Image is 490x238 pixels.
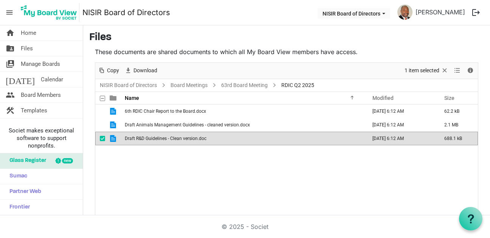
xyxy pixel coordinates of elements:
[403,66,450,75] button: Selection
[6,184,41,199] span: Partner Web
[95,63,122,79] div: Copy
[95,104,105,118] td: checkbox
[97,66,121,75] button: Copy
[123,66,159,75] button: Download
[21,103,47,118] span: Templates
[444,95,454,101] span: Size
[372,95,394,101] span: Modified
[6,56,15,72] span: switch_account
[95,132,105,145] td: checkbox
[412,5,468,20] a: [PERSON_NAME]
[468,5,484,20] button: logout
[19,3,79,22] img: My Board View Logo
[105,118,122,132] td: is template cell column header type
[125,95,139,101] span: Name
[122,132,364,145] td: Draft R&D Guidelines - Clean version.doc is template cell column header Name
[122,63,160,79] div: Download
[2,5,17,20] span: menu
[133,66,158,75] span: Download
[6,169,27,184] span: Sumac
[122,118,364,132] td: Draft Animals Management Guidelines - cleaned version.docx is template cell column header Name
[280,81,316,90] span: RDIC Q2 2025
[402,63,451,79] div: Clear selection
[125,122,250,128] span: Draft Animals Management Guidelines - cleaned version.docx
[220,81,269,90] a: 63rd Board Meeting
[21,41,33,56] span: Files
[6,87,15,103] span: people
[436,118,478,132] td: 2.1 MB is template cell column header Size
[122,104,364,118] td: 6th RDIC Chair Report to the Board.docx is template cell column header Name
[98,81,158,90] a: NISIR Board of Directors
[89,31,484,44] h3: Files
[364,118,436,132] td: September 17, 2025 6:12 AM column header Modified
[3,127,79,149] span: Societ makes exceptional software to support nonprofits.
[125,136,206,141] span: Draft R&D Guidelines - Clean version.doc
[62,158,73,163] div: new
[95,118,105,132] td: checkbox
[318,8,390,19] button: NISIR Board of Directors dropdownbutton
[464,63,477,79] div: Details
[106,66,120,75] span: Copy
[6,72,35,87] span: [DATE]
[465,66,476,75] button: Details
[95,47,478,56] p: These documents are shared documents to which all My Board View members have access.
[169,81,209,90] a: Board Meetings
[21,25,36,40] span: Home
[453,66,462,75] button: View dropdownbutton
[6,25,15,40] span: home
[125,109,206,114] span: 6th RDIC Chair Report to the Board.docx
[82,5,170,20] a: NISIR Board of Directors
[21,56,60,72] span: Manage Boards
[364,104,436,118] td: September 17, 2025 6:12 AM column header Modified
[397,5,412,20] img: xjiVs4T6btLrL1P87-CzEkdO0qLQtPj2AtgyEbK-M7YmYCBvERDnIw2VgXPfbkJNE4FXtH_0-9BY_I8Xi9_TrQ_thumb.png
[41,72,63,87] span: Calendar
[6,200,30,215] span: Frontier
[105,104,122,118] td: is template cell column header type
[364,132,436,145] td: September 17, 2025 6:12 AM column header Modified
[21,87,61,103] span: Board Members
[105,132,122,145] td: is template cell column header type
[404,66,440,75] span: 1 item selected
[436,132,478,145] td: 688.1 kB is template cell column header Size
[6,41,15,56] span: folder_shared
[436,104,478,118] td: 62.2 kB is template cell column header Size
[6,103,15,118] span: construction
[451,63,464,79] div: View
[6,153,46,168] span: Glass Register
[19,3,82,22] a: My Board View Logo
[222,223,268,230] a: © 2025 - Societ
